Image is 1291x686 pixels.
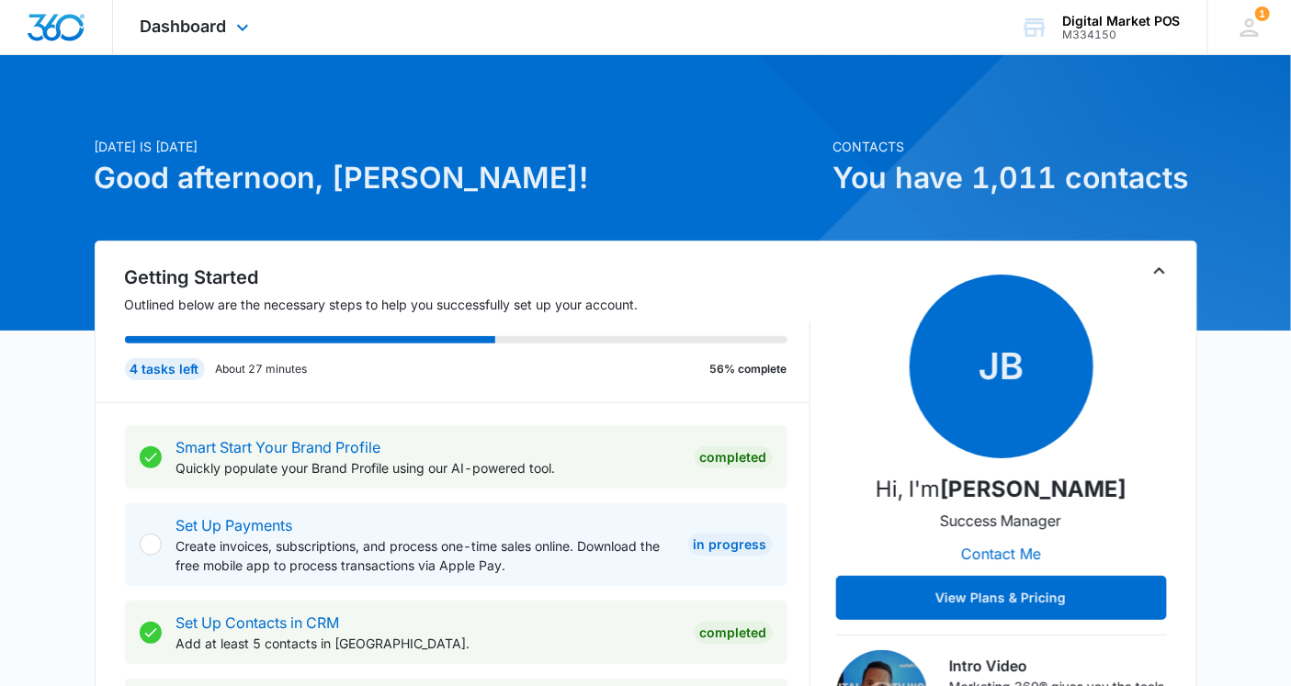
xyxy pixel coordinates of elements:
h2: Getting Started [125,264,810,291]
div: notifications count [1255,6,1270,21]
h1: You have 1,011 contacts [833,156,1197,200]
div: Completed [695,446,773,468]
p: [DATE] is [DATE] [95,137,822,156]
button: View Plans & Pricing [836,576,1167,620]
strong: [PERSON_NAME] [940,476,1127,502]
button: Contact Me [943,532,1059,576]
div: In Progress [688,534,773,556]
p: Quickly populate your Brand Profile using our AI-powered tool. [176,458,680,478]
span: Dashboard [141,17,227,36]
div: account name [1062,14,1181,28]
span: 1 [1255,6,1270,21]
div: account id [1062,28,1181,41]
button: Toggle Collapse [1149,260,1171,282]
p: About 27 minutes [216,361,308,377]
a: Smart Start Your Brand Profile [176,438,381,456]
div: 4 tasks left [125,358,205,380]
a: Set Up Contacts in CRM [176,613,340,632]
h1: Good afternoon, [PERSON_NAME]! [95,156,822,200]
p: Create invoices, subscriptions, and process one-time sales online. Download the free mobile app t... [176,536,674,575]
p: Outlined below are the necessary steps to help you successfully set up your account. [125,295,810,314]
h3: Intro Video [950,655,1167,677]
p: 56% complete [710,361,787,377]
p: Add at least 5 contacts in [GEOGRAPHIC_DATA]. [176,634,680,653]
span: JB [910,275,1093,458]
a: Set Up Payments [176,516,293,534]
p: Contacts [833,137,1197,156]
p: Hi, I'm [876,473,1127,506]
div: Completed [695,622,773,644]
p: Success Manager [941,510,1062,532]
